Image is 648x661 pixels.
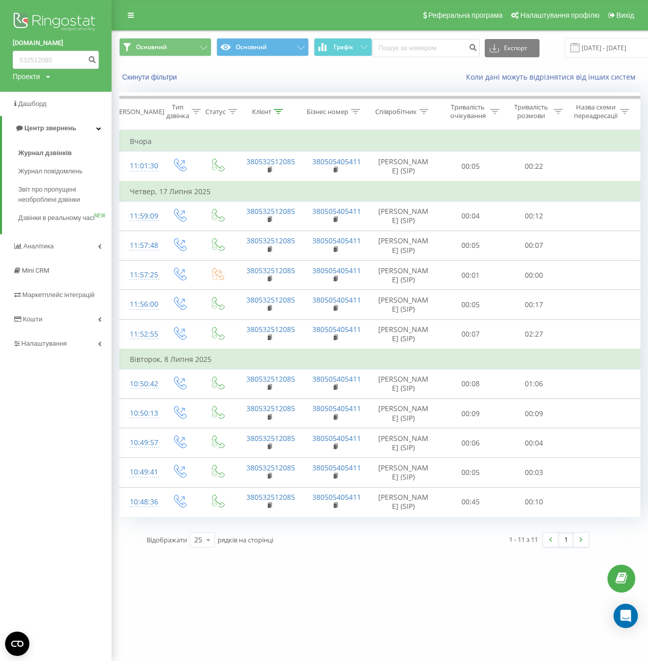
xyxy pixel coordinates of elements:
[18,213,94,223] span: Дзвінки в реальному часі
[502,458,566,487] td: 00:03
[18,148,72,158] span: Журнал дзвінків
[18,144,112,162] a: Журнал дзвінків
[368,201,439,231] td: [PERSON_NAME] (SIP)
[246,463,295,472] a: 380532512085
[439,261,502,290] td: 00:01
[130,324,150,344] div: 11:52:55
[314,38,372,56] button: Графік
[217,38,309,56] button: Основний
[448,103,488,120] div: Тривалість очікування
[312,266,361,275] a: 380505405411
[18,185,106,205] span: Звіт про пропущені необроблені дзвінки
[439,290,502,319] td: 00:05
[246,374,295,384] a: 380532512085
[312,403,361,413] a: 380505405411
[246,492,295,502] a: 380532512085
[246,236,295,245] a: 380532512085
[485,39,539,57] button: Експорт
[13,51,99,69] input: Пошук за номером
[520,11,599,19] span: Налаштування профілю
[439,369,502,398] td: 00:08
[22,267,49,274] span: Mini CRM
[246,433,295,443] a: 380532512085
[130,236,150,255] div: 11:57:48
[136,43,167,51] span: Основний
[246,266,295,275] a: 380532512085
[617,11,634,19] span: Вихід
[368,152,439,181] td: [PERSON_NAME] (SIP)
[368,231,439,260] td: [PERSON_NAME] (SIP)
[574,103,618,120] div: Назва схеми переадресації
[502,290,566,319] td: 00:17
[368,261,439,290] td: [PERSON_NAME] (SIP)
[246,324,295,334] a: 380532512085
[307,107,348,116] div: Бізнес номер
[368,399,439,428] td: [PERSON_NAME] (SIP)
[13,71,40,82] div: Проекти
[439,152,502,181] td: 00:05
[502,231,566,260] td: 00:07
[502,319,566,349] td: 02:27
[502,261,566,290] td: 00:00
[439,458,502,487] td: 00:05
[18,209,112,227] a: Дзвінки в реальному часіNEW
[130,265,150,285] div: 11:57:25
[511,103,551,120] div: Тривалість розмови
[246,295,295,305] a: 380532512085
[130,492,150,512] div: 10:48:36
[312,374,361,384] a: 380505405411
[252,107,271,116] div: Клієнт
[502,152,566,181] td: 00:22
[205,107,226,116] div: Статус
[119,38,211,56] button: Основний
[558,533,573,547] a: 1
[246,206,295,216] a: 380532512085
[194,535,202,545] div: 25
[502,399,566,428] td: 00:09
[13,38,99,48] a: [DOMAIN_NAME]
[130,156,150,176] div: 11:01:30
[21,340,67,347] span: Налаштування
[130,374,150,394] div: 10:50:42
[312,236,361,245] a: 380505405411
[439,487,502,517] td: 00:45
[130,206,150,226] div: 11:59:09
[23,242,54,250] span: Аналiтика
[368,428,439,458] td: [PERSON_NAME] (SIP)
[368,369,439,398] td: [PERSON_NAME] (SIP)
[218,535,273,544] span: рядків на сторінці
[18,180,112,209] a: Звіт про пропущені необроблені дзвінки
[439,319,502,349] td: 00:07
[2,116,112,140] a: Центр звернень
[502,428,566,458] td: 00:04
[509,534,538,544] div: 1 - 11 з 11
[428,11,503,19] span: Реферальна програма
[334,44,353,51] span: Графік
[130,433,150,453] div: 10:49:57
[18,100,47,107] span: Дашборд
[5,632,29,656] button: Open CMP widget
[130,403,150,423] div: 10:50:13
[246,403,295,413] a: 380532512085
[439,399,502,428] td: 00:09
[502,369,566,398] td: 01:06
[166,103,189,120] div: Тип дзвінка
[439,201,502,231] td: 00:04
[130,295,150,314] div: 11:56:00
[439,231,502,260] td: 00:05
[312,463,361,472] a: 380505405411
[312,157,361,166] a: 380505405411
[312,206,361,216] a: 380505405411
[23,315,42,323] span: Кошти
[502,487,566,517] td: 00:10
[246,157,295,166] a: 380532512085
[18,162,112,180] a: Журнал повідомлень
[22,291,95,299] span: Маркетплейс інтеграцій
[24,124,76,132] span: Центр звернень
[119,72,182,82] button: Скинути фільтри
[375,107,417,116] div: Співробітник
[372,39,480,57] input: Пошук за номером
[439,428,502,458] td: 00:06
[18,166,83,176] span: Журнал повідомлень
[466,72,640,82] a: Коли дані можуть відрізнятися вiд інших систем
